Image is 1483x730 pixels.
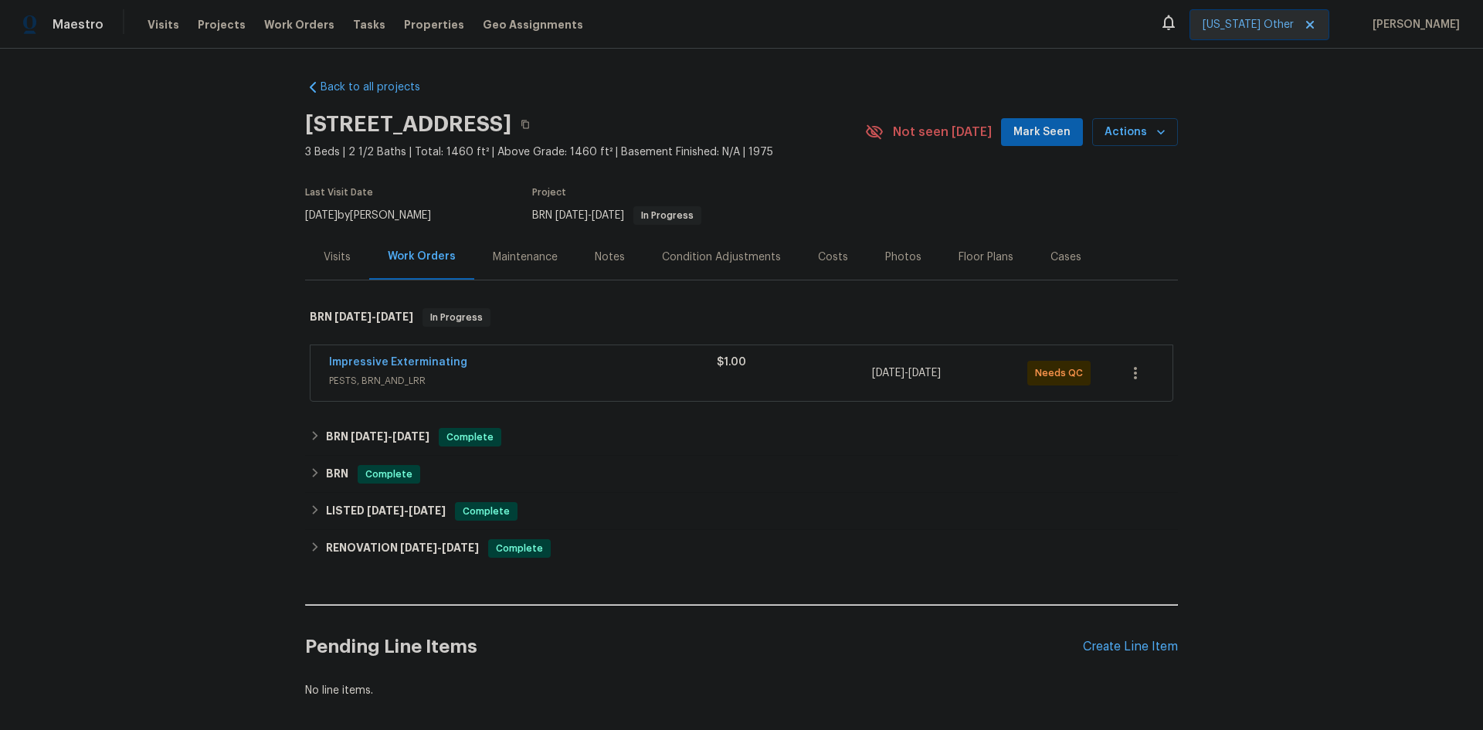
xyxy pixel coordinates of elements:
[959,250,1013,265] div: Floor Plans
[326,465,348,484] h6: BRN
[1203,17,1294,32] span: [US_STATE] Other
[532,188,566,197] span: Project
[53,17,104,32] span: Maestro
[424,310,489,325] span: In Progress
[440,430,500,445] span: Complete
[404,17,464,32] span: Properties
[329,373,717,389] span: PESTS, BRN_AND_LRR
[392,431,429,442] span: [DATE]
[635,211,700,220] span: In Progress
[305,493,1178,530] div: LISTED [DATE]-[DATE]Complete
[493,250,558,265] div: Maintenance
[1366,17,1460,32] span: [PERSON_NAME]
[555,210,624,221] span: -
[305,456,1178,493] div: BRN Complete
[490,541,549,556] span: Complete
[305,117,511,132] h2: [STREET_ADDRESS]
[305,80,453,95] a: Back to all projects
[326,502,446,521] h6: LISTED
[367,505,446,516] span: -
[1001,118,1083,147] button: Mark Seen
[305,611,1083,683] h2: Pending Line Items
[305,419,1178,456] div: BRN [DATE]-[DATE]Complete
[442,542,479,553] span: [DATE]
[305,530,1178,567] div: RENOVATION [DATE]-[DATE]Complete
[1050,250,1081,265] div: Cases
[264,17,334,32] span: Work Orders
[908,368,941,379] span: [DATE]
[717,357,746,368] span: $1.00
[334,311,413,322] span: -
[872,368,904,379] span: [DATE]
[353,19,385,30] span: Tasks
[818,250,848,265] div: Costs
[400,542,479,553] span: -
[872,365,941,381] span: -
[1105,123,1166,142] span: Actions
[359,467,419,482] span: Complete
[885,250,921,265] div: Photos
[351,431,429,442] span: -
[305,206,450,225] div: by [PERSON_NAME]
[305,144,865,160] span: 3 Beds | 2 1/2 Baths | Total: 1460 ft² | Above Grade: 1460 ft² | Basement Finished: N/A | 1975
[329,357,467,368] a: Impressive Exterminating
[388,249,456,264] div: Work Orders
[555,210,588,221] span: [DATE]
[326,428,429,446] h6: BRN
[305,293,1178,342] div: BRN [DATE]-[DATE]In Progress
[148,17,179,32] span: Visits
[1013,123,1071,142] span: Mark Seen
[376,311,413,322] span: [DATE]
[592,210,624,221] span: [DATE]
[511,110,539,138] button: Copy Address
[334,311,372,322] span: [DATE]
[456,504,516,519] span: Complete
[305,683,1178,698] div: No line items.
[305,210,338,221] span: [DATE]
[893,124,992,140] span: Not seen [DATE]
[367,505,404,516] span: [DATE]
[409,505,446,516] span: [DATE]
[1092,118,1178,147] button: Actions
[310,308,413,327] h6: BRN
[483,17,583,32] span: Geo Assignments
[351,431,388,442] span: [DATE]
[595,250,625,265] div: Notes
[400,542,437,553] span: [DATE]
[324,250,351,265] div: Visits
[326,539,479,558] h6: RENOVATION
[1083,640,1178,654] div: Create Line Item
[198,17,246,32] span: Projects
[662,250,781,265] div: Condition Adjustments
[532,210,701,221] span: BRN
[1035,365,1089,381] span: Needs QC
[305,188,373,197] span: Last Visit Date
